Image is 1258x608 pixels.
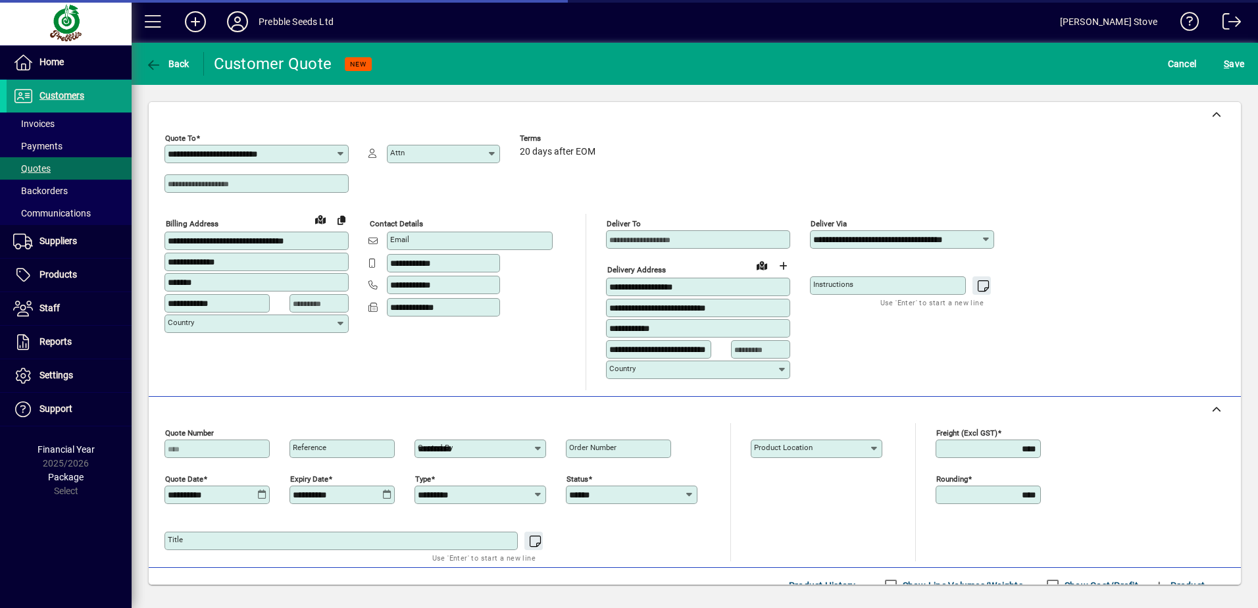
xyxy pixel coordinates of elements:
[784,574,861,597] button: Product History
[39,303,60,313] span: Staff
[165,474,203,483] mat-label: Quote date
[216,10,259,34] button: Profile
[390,148,405,157] mat-label: Attn
[789,575,856,596] span: Product History
[7,46,132,79] a: Home
[38,444,95,455] span: Financial Year
[7,225,132,258] a: Suppliers
[7,359,132,392] a: Settings
[900,579,1023,592] label: Show Line Volumes/Weights
[418,443,453,452] mat-label: Quoted by
[39,90,84,101] span: Customers
[520,134,599,143] span: Terms
[7,393,132,426] a: Support
[1151,575,1205,596] span: Product
[174,10,216,34] button: Add
[39,269,77,280] span: Products
[754,443,813,452] mat-label: Product location
[132,52,204,76] app-page-header-button: Back
[310,209,331,230] a: View on map
[432,550,536,565] mat-hint: Use 'Enter' to start a new line
[7,259,132,291] a: Products
[48,472,84,482] span: Package
[7,135,132,157] a: Payments
[415,474,431,483] mat-label: Type
[607,219,641,228] mat-label: Deliver To
[7,292,132,325] a: Staff
[390,235,409,244] mat-label: Email
[145,59,189,69] span: Back
[1165,52,1200,76] button: Cancel
[165,428,214,437] mat-label: Quote number
[7,326,132,359] a: Reports
[1170,3,1199,45] a: Knowledge Base
[772,255,793,276] button: Choose address
[7,180,132,202] a: Backorders
[168,318,194,327] mat-label: Country
[1145,574,1211,597] button: Product
[142,52,193,76] button: Back
[290,474,328,483] mat-label: Expiry date
[13,186,68,196] span: Backorders
[7,202,132,224] a: Communications
[39,336,72,347] span: Reports
[13,118,55,129] span: Invoices
[569,443,616,452] mat-label: Order number
[1168,53,1197,74] span: Cancel
[259,11,334,32] div: Prebble Seeds Ltd
[39,370,73,380] span: Settings
[751,255,772,276] a: View on map
[7,157,132,180] a: Quotes
[39,403,72,414] span: Support
[813,280,853,289] mat-label: Instructions
[13,141,63,151] span: Payments
[566,474,588,483] mat-label: Status
[293,443,326,452] mat-label: Reference
[936,428,997,437] mat-label: Freight (excl GST)
[1220,52,1247,76] button: Save
[811,219,847,228] mat-label: Deliver via
[165,134,196,143] mat-label: Quote To
[214,53,332,74] div: Customer Quote
[1062,579,1138,592] label: Show Cost/Profit
[936,474,968,483] mat-label: Rounding
[168,535,183,544] mat-label: Title
[1060,11,1157,32] div: [PERSON_NAME] Stove
[520,147,595,157] span: 20 days after EOM
[880,295,984,310] mat-hint: Use 'Enter' to start a new line
[1224,59,1229,69] span: S
[1213,3,1242,45] a: Logout
[350,60,366,68] span: NEW
[13,208,91,218] span: Communications
[609,364,636,373] mat-label: Country
[39,236,77,246] span: Suppliers
[7,113,132,135] a: Invoices
[1224,53,1244,74] span: ave
[331,209,352,230] button: Copy to Delivery address
[39,57,64,67] span: Home
[13,163,51,174] span: Quotes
